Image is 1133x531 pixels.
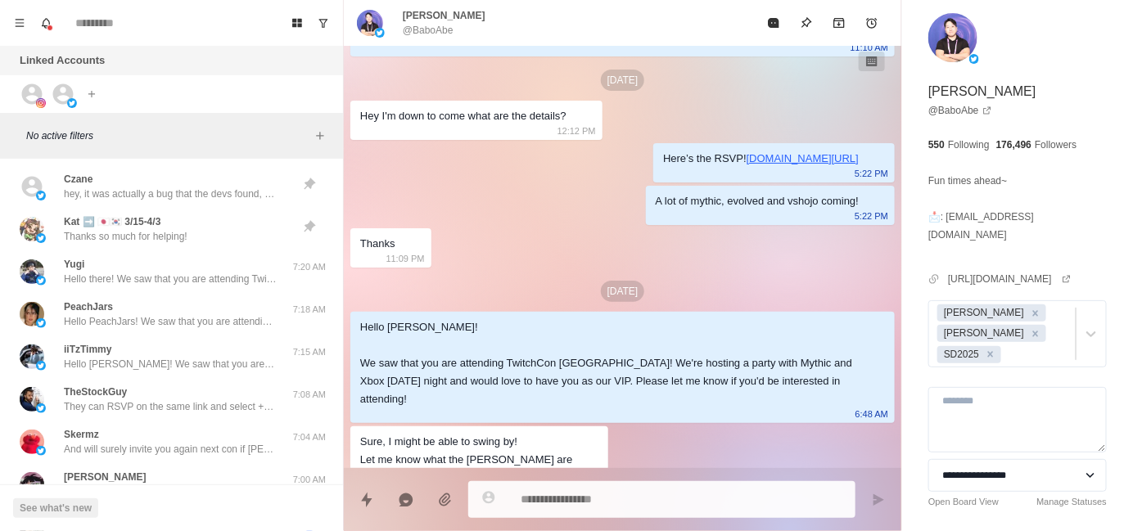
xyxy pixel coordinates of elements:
img: picture [36,403,46,413]
a: [DOMAIN_NAME][URL] [747,152,859,164]
p: Czane [64,172,93,187]
p: 176,496 [996,137,1031,152]
button: Add filters [310,126,330,146]
div: Remove SD2025 [982,346,1000,363]
div: A lot of mythic, evolved and vshojo coming! [656,192,860,210]
img: picture [36,361,46,371]
p: 7:08 AM [289,388,330,402]
img: picture [67,98,77,108]
button: Quick replies [350,484,383,516]
img: picture [36,276,46,286]
p: [PERSON_NAME] [403,8,485,23]
button: Pin [790,7,823,39]
div: Thanks [360,235,395,253]
img: picture [20,430,44,454]
img: picture [375,28,385,38]
button: See what's new [13,498,98,518]
p: Hello there! We saw that you are attending TwitchCon [GEOGRAPHIC_DATA]! We're hosting a party wit... [64,272,277,286]
div: Hello [PERSON_NAME]! We saw that you are attending TwitchCon [GEOGRAPHIC_DATA]! We're hosting a p... [360,318,859,408]
a: Manage Statuses [1036,495,1107,509]
p: [PERSON_NAME] [64,470,147,484]
p: @BaboAbe [403,23,454,38]
img: picture [36,191,46,200]
button: Board View [284,10,310,36]
button: Show unread conversations [310,10,336,36]
button: Archive [823,7,855,39]
p: 5:22 PM [855,207,888,225]
div: Sure, I might be able to swing by! Let me know what the [PERSON_NAME] are [360,433,572,469]
img: picture [20,387,44,412]
button: Mark as read [757,7,790,39]
img: picture [20,217,44,241]
p: And will surely invite you again next con if [PERSON_NAME]'re attending! [64,442,277,457]
img: picture [969,54,979,64]
p: 7:20 AM [289,260,330,274]
img: picture [36,98,46,108]
img: picture [20,302,44,326]
img: picture [20,344,44,369]
div: Hey I'm down to come what are the details? [360,107,566,125]
p: Linked Accounts [20,52,105,69]
p: Yugi [64,257,84,272]
p: 7:00 AM [289,473,330,487]
img: picture [357,10,383,36]
div: SD2025 [939,346,982,363]
p: No active filters [26,128,310,143]
p: Hello PeachJars! We saw that you are attending TwitchCon [GEOGRAPHIC_DATA]! We're hosting a party... [64,314,277,329]
button: Reply with AI [390,484,422,516]
div: Here’s the RSVP! [663,150,859,168]
button: Add reminder [855,7,888,39]
p: TheStockGuy [64,385,127,399]
p: Thanks so much for helping! [64,229,187,244]
img: picture [928,13,977,62]
p: PeachJars [64,299,113,314]
img: picture [20,259,44,284]
p: Skermz [64,427,99,442]
p: Hello [PERSON_NAME]! We saw that you are attending TwitchCon [GEOGRAPHIC_DATA]! We're hosting a p... [64,357,277,371]
a: Open Board View [928,495,999,509]
p: 11:10 AM [851,38,888,56]
p: 7:18 AM [289,303,330,317]
button: Send message [862,484,895,516]
div: [PERSON_NAME] [939,304,1027,322]
p: iiTzTimmy [64,342,111,357]
p: [DATE] [601,70,645,91]
button: Menu [7,10,33,36]
p: 5:22 PM [855,164,888,182]
img: picture [20,472,44,497]
button: Add account [82,84,102,104]
img: picture [36,233,46,243]
div: [PERSON_NAME] [939,325,1027,342]
p: Following [948,137,990,152]
p: Kat ➡️ 🇯🇵🇰🇷 3/15-4/3 [64,214,160,229]
p: 6:53 AM [569,466,602,484]
p: hey, it was actually a bug that the devs found, they had pushed up a short-term fix while they pa... [64,187,277,201]
img: picture [36,318,46,328]
p: [PERSON_NAME] [928,82,1036,101]
img: picture [36,446,46,456]
p: They can RSVP on the same link and select +1 on the drop down. [64,399,277,414]
p: 11:09 PM [386,250,425,268]
button: Notifications [33,10,59,36]
button: Add media [429,484,462,516]
p: Fun times ahead~ 📩: [EMAIL_ADDRESS][DOMAIN_NAME] [928,172,1107,244]
p: [DATE] [601,281,645,302]
p: 7:04 AM [289,430,330,444]
a: [URL][DOMAIN_NAME] [948,272,1072,286]
p: 12:12 PM [557,122,596,140]
p: 6:48 AM [855,405,888,423]
p: 7:15 AM [289,345,330,359]
p: 550 [928,137,945,152]
div: Remove Derek [1027,325,1045,342]
a: @BaboAbe [928,103,992,118]
p: Followers [1035,137,1077,152]
div: Remove Jayson [1027,304,1045,322]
